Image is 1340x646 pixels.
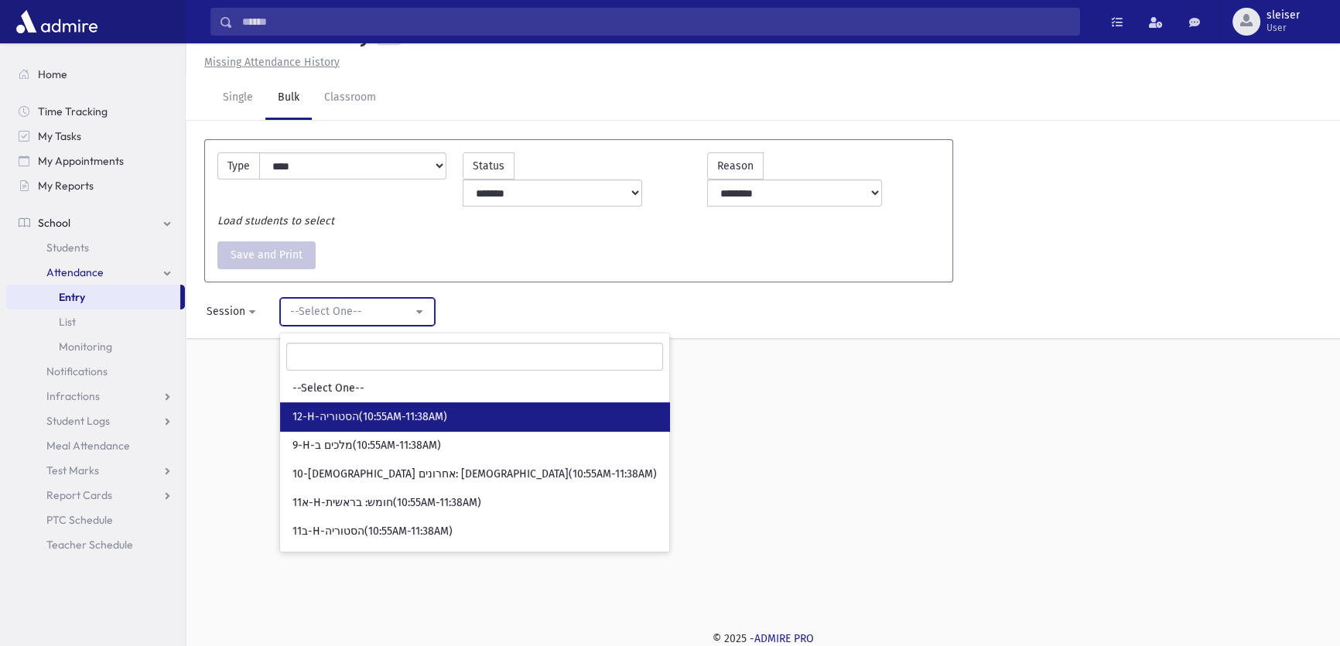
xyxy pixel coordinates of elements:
[6,334,185,359] a: Monitoring
[46,488,112,502] span: Report Cards
[6,173,185,198] a: My Reports
[46,513,113,527] span: PTC Schedule
[6,433,185,458] a: Meal Attendance
[210,213,948,229] div: Load students to select
[6,483,185,508] a: Report Cards
[6,508,185,532] a: PTC Schedule
[233,8,1079,36] input: Search
[290,303,412,320] div: --Select One--
[59,340,112,354] span: Monitoring
[707,152,764,179] label: Reason
[198,56,340,69] a: Missing Attendance History
[292,381,364,396] span: --Select One--
[280,298,435,326] button: --Select One--
[312,77,388,120] a: Classroom
[38,154,124,168] span: My Appointments
[46,439,130,453] span: Meal Attendance
[217,241,316,269] button: Save and Print
[6,124,185,149] a: My Tasks
[6,384,185,408] a: Infractions
[6,62,185,87] a: Home
[6,532,185,557] a: Teacher Schedule
[46,463,99,477] span: Test Marks
[6,235,185,260] a: Students
[292,495,481,511] span: 11א-H-חומש: בראשית(10:55AM-11:38AM)
[197,298,268,326] button: Session
[265,77,312,120] a: Bulk
[292,524,453,539] span: 11ב-H-הסטוריה(10:55AM-11:38AM)
[463,152,514,179] label: Status
[46,364,108,378] span: Notifications
[6,359,185,384] a: Notifications
[46,241,89,255] span: Students
[38,179,94,193] span: My Reports
[6,285,180,309] a: Entry
[1267,9,1300,22] span: sleiser
[38,67,67,81] span: Home
[204,56,340,69] u: Missing Attendance History
[207,303,245,320] div: Session
[46,414,110,428] span: Student Logs
[6,149,185,173] a: My Appointments
[217,152,260,180] label: Type
[46,389,100,403] span: Infractions
[46,265,104,279] span: Attendance
[210,77,265,120] a: Single
[6,210,185,235] a: School
[12,6,101,37] img: AdmirePro
[292,438,441,453] span: 9-H-מלכים ב(10:55AM-11:38AM)
[38,216,70,230] span: School
[6,458,185,483] a: Test Marks
[59,290,85,304] span: Entry
[38,129,81,143] span: My Tasks
[6,309,185,334] a: List
[6,99,185,124] a: Time Tracking
[59,315,76,329] span: List
[1267,22,1300,34] span: User
[292,409,447,425] span: 12-H-הסטוריה(10:55AM-11:38AM)
[6,260,185,285] a: Attendance
[292,467,657,482] span: 10-[DEMOGRAPHIC_DATA] אחרונים: [DEMOGRAPHIC_DATA](10:55AM-11:38AM)
[46,538,133,552] span: Teacher Schedule
[286,343,663,371] input: Search
[6,408,185,433] a: Student Logs
[38,104,108,118] span: Time Tracking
